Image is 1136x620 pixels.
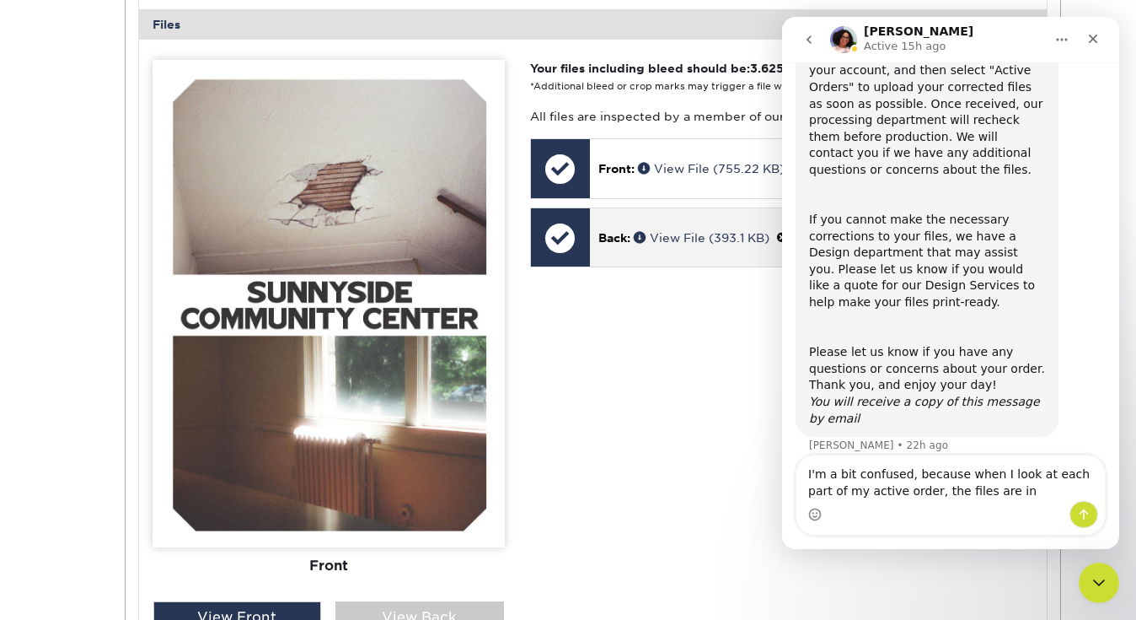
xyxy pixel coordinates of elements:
button: Send a message… [287,484,316,511]
strong: Your files including bleed should be: " x " [530,62,839,75]
a: View File (755.22 KB) [638,162,785,175]
div: Files [139,9,1048,40]
iframe: Intercom live chat [1079,563,1119,603]
i: You will receive a copy of this message by email [27,378,258,408]
span: Front: [598,162,635,175]
div: Front [153,547,505,585]
p: All files are inspected by a member of our processing team prior to production. [530,108,1033,125]
a: View File (393.1 KB) [634,231,769,245]
iframe: Google Customer Reviews [4,569,143,614]
div: If you cannot make the necessary corrections to your files, we have a Design department that may ... [27,195,263,294]
textarea: Message… [14,439,323,484]
span: Back: [598,231,630,245]
div: Please let us know if you have any questions or concerns about your order. Thank you, and enjoy y... [27,327,263,410]
iframe: Intercom live chat [782,17,1119,549]
small: *Additional bleed or crop marks may trigger a file warning – [530,81,866,92]
button: Emoji picker [26,491,40,504]
span: 3.625 [750,62,784,75]
div: [PERSON_NAME] • 22h ago [27,423,166,434]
